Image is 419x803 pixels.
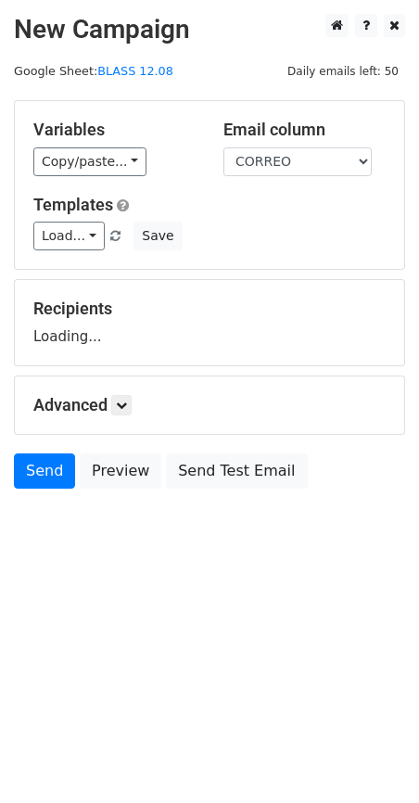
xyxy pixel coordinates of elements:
a: Copy/paste... [33,147,146,176]
div: Loading... [33,299,386,347]
a: Send Test Email [166,453,307,489]
a: Preview [80,453,161,489]
h5: Recipients [33,299,386,319]
a: Templates [33,195,113,214]
small: Google Sheet: [14,64,173,78]
h5: Email column [223,120,386,140]
a: Send [14,453,75,489]
span: Daily emails left: 50 [281,61,405,82]
h2: New Campaign [14,14,405,45]
h5: Advanced [33,395,386,415]
a: Load... [33,222,105,250]
a: BLASS 12.08 [97,64,173,78]
a: Daily emails left: 50 [281,64,405,78]
button: Save [133,222,182,250]
h5: Variables [33,120,196,140]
